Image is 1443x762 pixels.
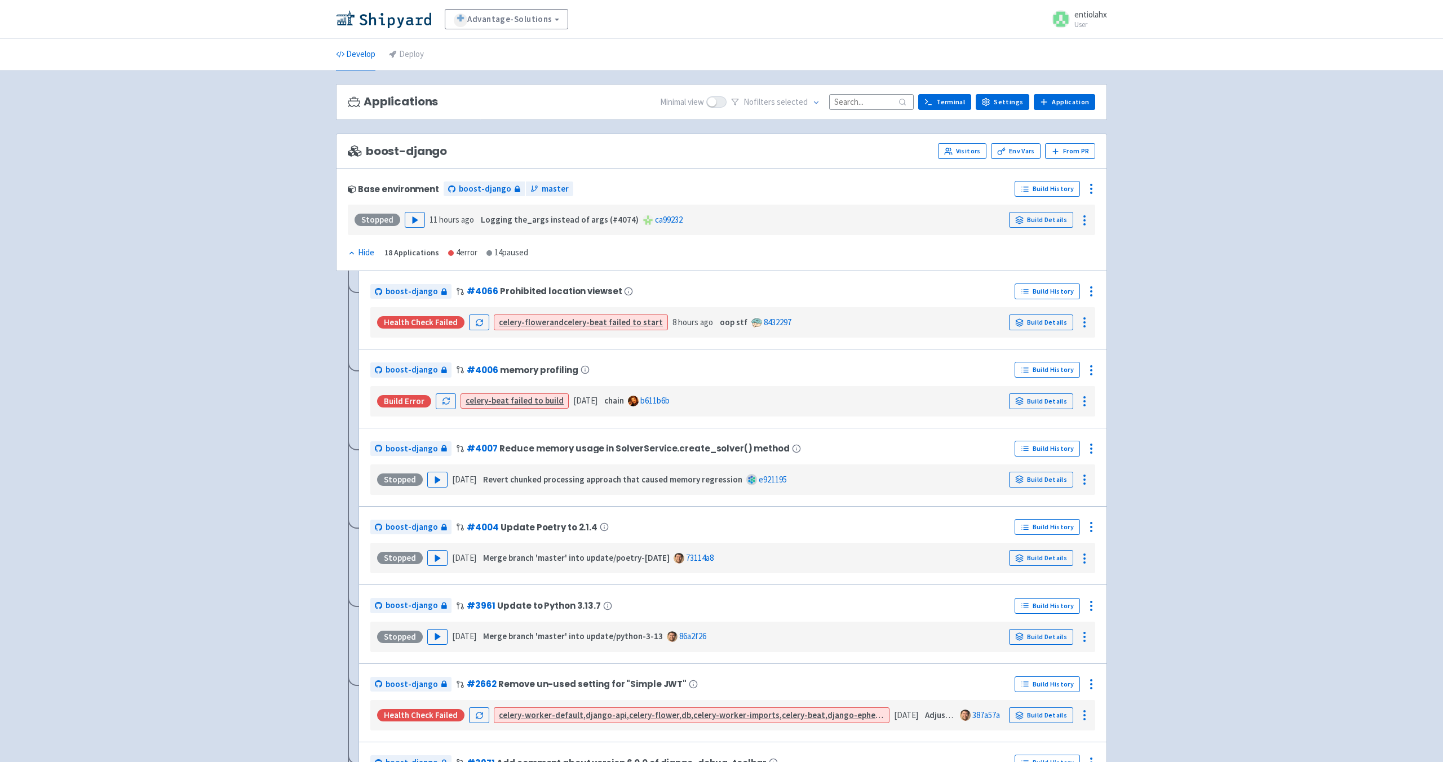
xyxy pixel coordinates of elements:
time: [DATE] [452,631,476,641]
span: boost-django [386,285,438,298]
a: Application [1034,94,1095,110]
a: boost-django [370,598,452,613]
a: Build History [1015,598,1080,614]
div: Stopped [355,214,400,226]
a: boost-django [370,441,452,457]
button: Play [405,212,425,228]
div: Stopped [377,473,423,486]
a: Terminal [918,94,971,110]
strong: db [681,710,691,720]
img: Shipyard logo [336,10,431,28]
a: boost-django [444,181,525,197]
h3: Applications [348,95,438,108]
a: Build History [1015,362,1080,378]
a: Develop [336,39,375,70]
a: boost-django [370,520,452,535]
a: boost-django [370,284,452,299]
button: Play [427,472,448,488]
span: entiolahx [1074,9,1107,20]
strong: django-api [586,710,627,720]
strong: chain [604,395,624,406]
a: Build History [1015,676,1080,692]
a: ca99232 [655,214,683,225]
strong: celery-beat [782,710,825,720]
a: 387a57a [972,710,1000,720]
strong: Logging the_args instead of args (#4074) [481,214,639,225]
a: boost-django [370,362,452,378]
time: 8 hours ago [672,317,713,327]
a: Build Details [1009,550,1073,566]
a: Build Details [1009,314,1073,330]
a: Build Details [1009,472,1073,488]
a: Advantage-Solutions [445,9,568,29]
strong: Merge branch 'master' into update/python-3-13 [483,631,663,641]
a: Build History [1015,441,1080,457]
span: No filter s [743,96,808,109]
strong: django-ephemeral-init [827,710,913,720]
a: b611b6b [640,395,670,406]
a: Settings [976,94,1029,110]
input: Search... [829,94,914,109]
strong: oop stf [720,317,747,327]
span: Update to Python 3.13.7 [497,601,600,610]
time: [DATE] [452,474,476,485]
a: celery-flowerandcelery-beat failed to start [499,317,663,327]
a: #3961 [467,600,495,612]
a: #4007 [467,442,497,454]
span: master [542,183,569,196]
a: Deploy [389,39,424,70]
div: Base environment [348,184,439,194]
div: 14 paused [486,246,528,259]
span: Remove un-used setting for "Simple JWT" [498,679,687,689]
a: Build Details [1009,393,1073,409]
strong: celery-flower [499,317,550,327]
div: Health check failed [377,709,464,721]
a: celery-worker-default,django-api,celery-flower,db,celery-worker-imports,celery-beat,django-epheme... [499,710,1036,720]
a: #4006 [467,364,498,376]
a: e921195 [759,474,787,485]
time: [DATE] [452,552,476,563]
div: Hide [348,246,374,259]
time: [DATE] [573,395,597,406]
span: boost-django [386,442,438,455]
a: 86a2f26 [679,631,706,641]
a: Build Details [1009,629,1073,645]
strong: celery-beat [466,395,509,406]
button: Play [427,629,448,645]
small: User [1074,21,1107,28]
strong: Revert chunked processing approach that caused memory regression [483,474,742,485]
span: boost-django [386,521,438,534]
div: 4 error [448,246,477,259]
strong: Merge branch 'master' into update/poetry-[DATE] [483,552,670,563]
a: Env Vars [991,143,1041,159]
a: celery-beat failed to build [466,395,564,406]
button: From PR [1045,143,1095,159]
div: Stopped [377,631,423,643]
a: entiolahx User [1045,10,1107,28]
a: Build History [1015,283,1080,299]
a: Build History [1015,519,1080,535]
a: Build Details [1009,212,1073,228]
a: boost-django [370,677,452,692]
span: selected [777,96,808,107]
span: Reduce memory usage in SolverService.create_solver() method [499,444,789,453]
a: #4004 [467,521,498,533]
span: memory profiling [500,365,578,375]
a: Visitors [938,143,986,159]
div: Build Error [377,395,431,407]
button: Hide [348,246,375,259]
div: Stopped [377,552,423,564]
strong: celery-flower [629,710,679,720]
strong: Adjust comment [925,710,986,720]
span: boost-django [348,145,447,158]
span: boost-django [386,599,438,612]
a: #4066 [467,285,498,297]
div: 18 Applications [384,246,439,259]
a: 73114a8 [686,552,714,563]
span: boost-django [459,183,511,196]
strong: celery-worker-imports [693,710,780,720]
a: 8432297 [764,317,791,327]
a: #2662 [467,678,496,690]
time: [DATE] [894,710,918,720]
a: master [526,181,573,197]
